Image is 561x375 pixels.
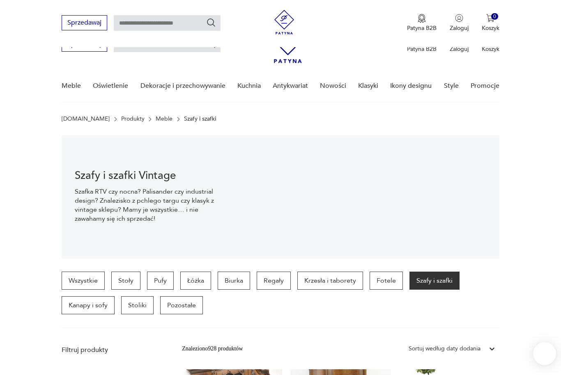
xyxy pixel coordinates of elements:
div: 0 [491,13,498,20]
a: Meble [156,116,172,122]
p: Koszyk [482,24,499,32]
a: Łóżka [180,272,211,290]
a: [DOMAIN_NAME] [62,116,110,122]
a: Stoliki [121,296,154,314]
a: Promocje [471,70,499,102]
a: Antykwariat [273,70,308,102]
p: Zaloguj [450,45,469,53]
p: Koszyk [482,45,499,53]
div: Znaleziono 928 produktów [182,344,243,353]
p: Szafy i szafki [184,116,216,122]
a: Sprzedawaj [62,42,107,48]
a: Szafy i szafki [409,272,460,290]
p: Patyna B2B [407,24,437,32]
a: Nowości [320,70,346,102]
a: Pufy [147,272,174,290]
img: Patyna - sklep z meblami i dekoracjami vintage [272,10,297,34]
a: Kuchnia [237,70,261,102]
a: Wszystkie [62,272,105,290]
a: Meble [62,70,81,102]
a: Oświetlenie [93,70,128,102]
a: Biurka [218,272,250,290]
a: Produkty [121,116,145,122]
a: Sprzedawaj [62,21,107,26]
a: Krzesła i taborety [297,272,363,290]
a: Dekoracje i przechowywanie [140,70,225,102]
button: 0Koszyk [482,14,499,32]
div: Sortuj według daty dodania [409,344,481,353]
img: Ikona koszyka [486,14,494,22]
a: Ikona medaluPatyna B2B [407,14,437,32]
a: Regały [257,272,291,290]
p: Filtruj produkty [62,345,162,354]
h1: Szafy i szafki Vintage [75,171,223,181]
p: Patyna B2B [407,45,437,53]
a: Stoły [111,272,140,290]
p: Szafka RTV czy nocna? Palisander czy industrial design? Znalezisko z pchlego targu czy klasyk z v... [75,187,223,223]
p: Zaloguj [450,24,469,32]
a: Pozostałe [160,296,203,314]
button: Patyna B2B [407,14,437,32]
button: Szukaj [206,18,216,27]
img: Ikonka użytkownika [455,14,463,22]
a: Style [444,70,459,102]
a: Fotele [370,272,403,290]
a: Kanapy i sofy [62,296,115,314]
a: Klasyki [358,70,378,102]
iframe: Smartsupp widget button [533,342,556,365]
button: Sprzedawaj [62,15,107,30]
button: Zaloguj [450,14,469,32]
img: Ikona medalu [418,14,426,23]
a: Ikony designu [390,70,432,102]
